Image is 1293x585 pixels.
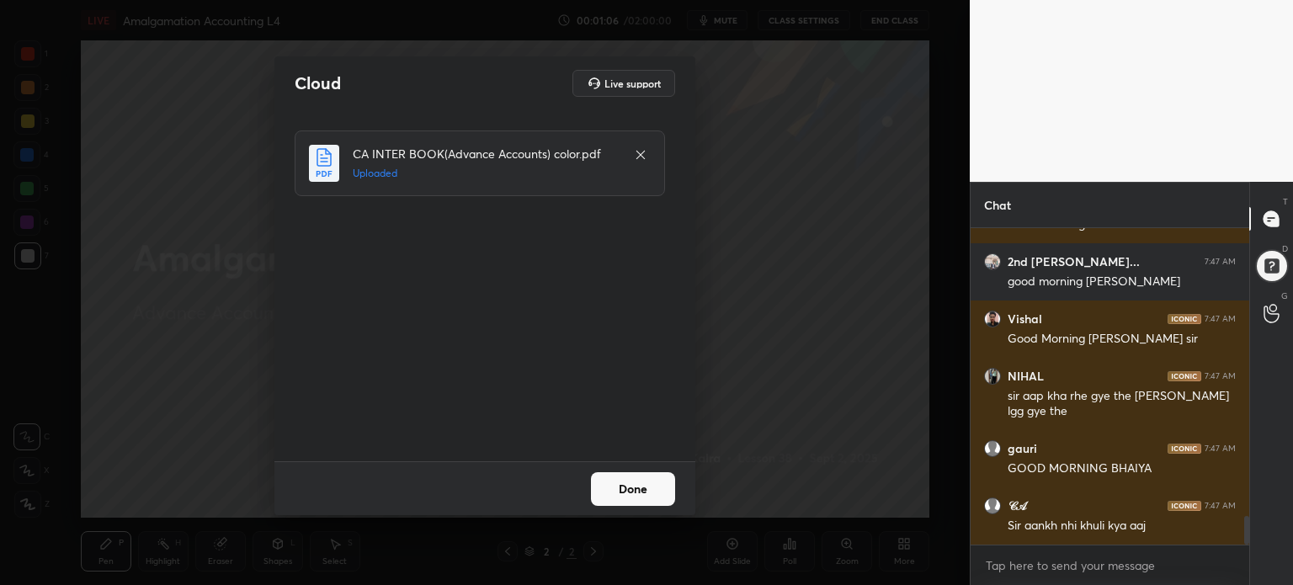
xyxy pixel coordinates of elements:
h6: gauri [1008,441,1037,456]
img: e1f1f9677a884f6eae9e7dfc4a7b18dd.jpg [984,311,1001,327]
p: G [1281,290,1288,302]
h6: NIHAL [1008,369,1044,384]
div: 7:47 AM [1205,371,1236,381]
img: default.png [984,497,1001,514]
div: 7:47 AM [1205,501,1236,511]
div: 7:47 AM [1205,314,1236,324]
p: D [1282,242,1288,255]
h2: Cloud [295,72,341,94]
div: GOOD MORNING BHAIYA [1008,460,1236,477]
h6: 𝒞𝒜 [1008,498,1026,513]
h6: 2nd [PERSON_NAME]... [1008,254,1140,269]
img: ace87823c2164421afcb14db9382922f.jpg [984,368,1001,385]
img: ae5bc62a2f5849008747730a7edc51e8.jpg [984,253,1001,270]
div: Good Morning [PERSON_NAME] sir [1008,331,1236,348]
div: good morning [PERSON_NAME] [1008,274,1236,290]
div: Sir aankh nhi khuli kya aaj [1008,518,1236,534]
img: iconic-dark.1390631f.png [1168,371,1201,381]
p: T [1283,195,1288,208]
img: default.png [984,440,1001,457]
img: iconic-dark.1390631f.png [1168,501,1201,511]
h5: Live support [604,78,661,88]
div: 7:47 AM [1205,257,1236,267]
div: grid [971,228,1249,545]
div: sir aap kha rhe gye the [PERSON_NAME] lgg gye the [1008,388,1236,420]
div: 7:47 AM [1205,444,1236,454]
img: iconic-dark.1390631f.png [1168,444,1201,454]
h5: Uploaded [353,166,617,181]
p: Chat [971,183,1024,227]
h4: CA INTER BOOK(Advance Accounts) color.pdf [353,145,617,162]
button: Done [591,472,675,506]
h6: Vishal [1008,311,1042,327]
img: iconic-dark.1390631f.png [1168,314,1201,324]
